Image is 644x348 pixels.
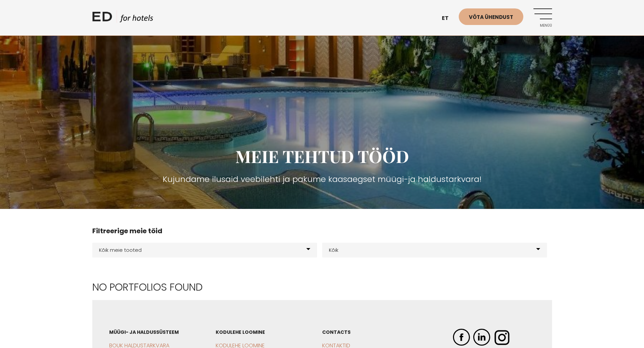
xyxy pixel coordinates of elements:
h3: Kujundame ilusaid veebilehti ja pakume kaasaegset müügi-ja haldustarkvara! [92,173,552,185]
h2: No portfolios found [92,281,552,293]
a: ED HOTELS [92,10,153,27]
img: ED Hotels LinkedIn [473,329,490,346]
h3: Kodulehe loomine [216,329,299,336]
img: ED Hotels Instagram [494,329,510,346]
span: Menüü [533,24,552,28]
a: et [438,10,459,27]
h3: CONTACTS [322,329,405,336]
a: Võta ühendust [459,8,523,25]
span: MEIE TEHTUD TÖÖD [235,145,409,167]
img: ED Hotels Facebook [453,329,470,346]
h3: Müügi- ja haldussüsteem [109,329,192,336]
h4: Filtreerige meie töid [92,226,552,236]
a: Menüü [533,8,552,27]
